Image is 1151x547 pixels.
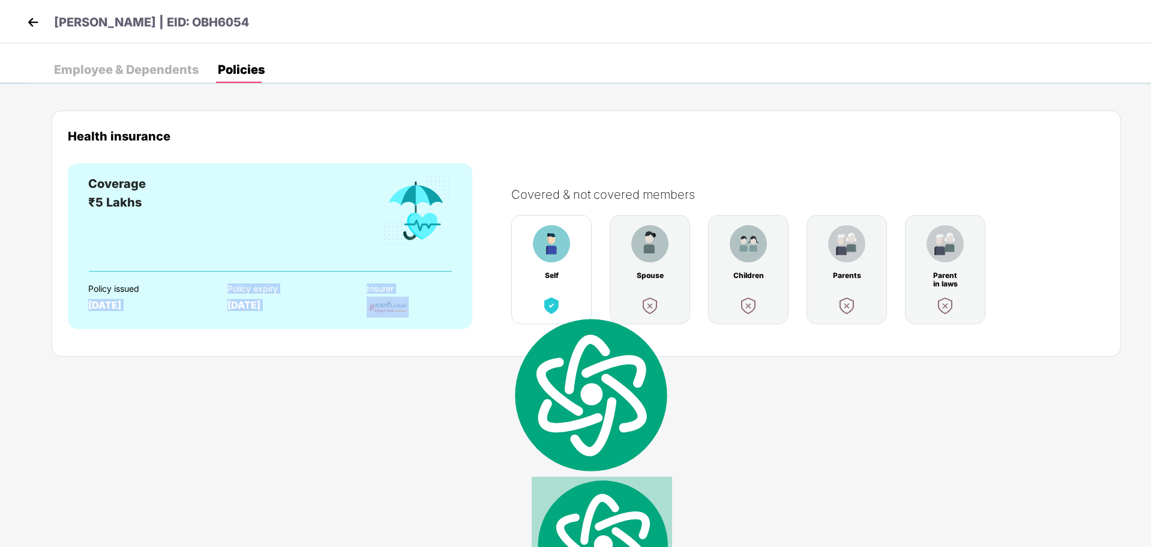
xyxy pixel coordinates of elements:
div: Children [733,271,764,280]
img: benefitCardImg [730,225,767,262]
div: Covered & not covered members [511,187,1117,202]
div: Parent in laws [930,271,961,280]
div: Self [536,271,567,280]
img: benefitCardImg [541,295,562,316]
img: benefitCardImg [934,295,956,316]
div: Health insurance [68,129,1105,143]
div: [DATE] [227,300,346,311]
img: benefitCardImg [639,295,661,316]
span: ₹5 Lakhs [88,195,142,210]
img: benefitCardImg [631,225,669,262]
div: Coverage [88,175,146,193]
div: Policy issued [88,284,206,294]
img: benefitCardImg [828,225,865,262]
img: InsurerLogo [367,297,409,318]
div: Insurer [367,284,485,294]
img: benefitCardImg [533,225,570,262]
div: Policies [218,64,265,76]
div: Policy expiry [227,284,346,294]
img: benefitCardImg [381,175,452,247]
div: Parents [831,271,862,280]
div: Spouse [634,271,666,280]
div: [DATE] [88,300,206,311]
img: benefitCardImg [738,295,759,316]
img: benefitCardImg [836,295,858,316]
p: [PERSON_NAME] | EID: OBH6054 [54,13,249,32]
div: Employee & Dependents [54,64,199,76]
img: back [24,13,42,31]
img: benefitCardImg [927,225,964,262]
